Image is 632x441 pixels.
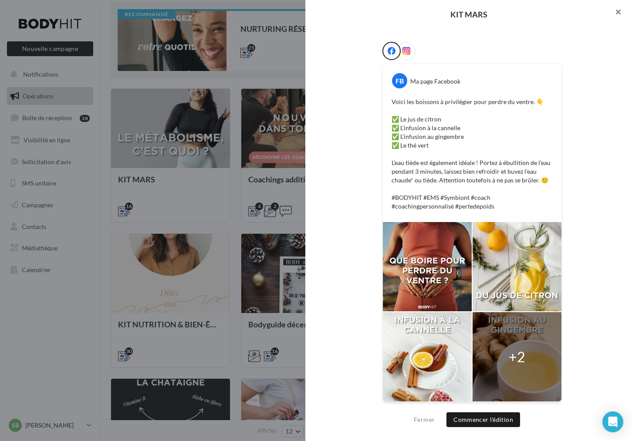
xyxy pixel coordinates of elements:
div: +2 [509,347,525,367]
button: Commencer l'édition [446,412,520,427]
div: KIT MARS [319,10,618,18]
div: La prévisualisation est non-contractuelle [382,402,562,413]
div: Ma page Facebook [410,77,460,86]
button: Fermer [410,414,438,425]
div: FB [392,73,407,88]
div: Open Intercom Messenger [602,411,623,432]
p: Voici les boissons à privilégier pour perdre du ventre. 👇 ✅ Le jus de citron ✅ L’infusion à la ca... [392,98,553,211]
